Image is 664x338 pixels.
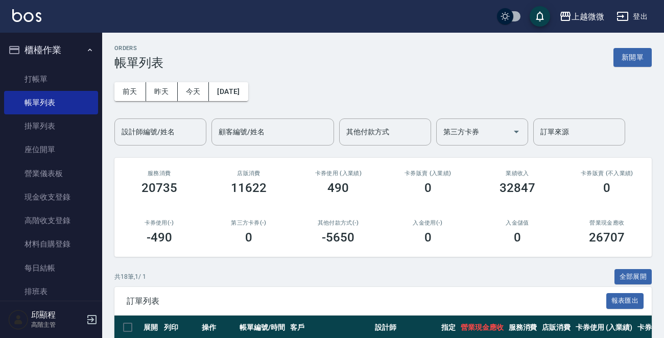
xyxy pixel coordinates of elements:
h2: 入金使用(-) [395,220,460,226]
button: 新開單 [613,48,652,67]
a: 帳單列表 [4,91,98,114]
h2: 入金儲值 [485,220,550,226]
button: [DATE] [209,82,248,101]
h3: 帳單列表 [114,56,163,70]
button: 登出 [612,7,652,26]
p: 共 18 筆, 1 / 1 [114,272,146,281]
a: 排班表 [4,280,98,303]
button: save [530,6,550,27]
button: 昨天 [146,82,178,101]
button: 全部展開 [614,269,652,285]
h3: 11622 [231,181,267,195]
h2: 其他付款方式(-) [306,220,371,226]
a: 報表匯出 [606,296,644,305]
h2: 店販消費 [216,170,281,177]
h2: 卡券使用(-) [127,220,192,226]
img: Logo [12,9,41,22]
a: 座位開單 [4,138,98,161]
button: 上越微微 [555,6,608,27]
a: 高階收支登錄 [4,209,98,232]
button: 今天 [178,82,209,101]
h3: 0 [514,230,521,245]
a: 材料自購登錄 [4,232,98,256]
p: 高階主管 [31,320,83,329]
a: 每日結帳 [4,256,98,280]
h2: 卡券販賣 (入業績) [395,170,460,177]
a: 掛單列表 [4,114,98,138]
a: 新開單 [613,52,652,62]
img: Person [8,309,29,330]
button: 前天 [114,82,146,101]
h2: 卡券使用 (入業績) [306,170,371,177]
button: 櫃檯作業 [4,37,98,63]
a: 現金收支登錄 [4,185,98,209]
h3: -5650 [322,230,354,245]
h3: 20735 [141,181,177,195]
h3: 490 [327,181,349,195]
h3: 0 [424,181,432,195]
h3: 32847 [500,181,535,195]
h2: 卡券販賣 (不入業績) [575,170,639,177]
h3: 26707 [589,230,625,245]
a: 營業儀表板 [4,162,98,185]
a: 打帳單 [4,67,98,91]
h2: 業績收入 [485,170,550,177]
button: Open [508,124,525,140]
h2: 第三方卡券(-) [216,220,281,226]
h3: 0 [424,230,432,245]
span: 訂單列表 [127,296,606,306]
div: 上越微微 [572,10,604,23]
h3: 0 [603,181,610,195]
h5: 邱顯程 [31,310,83,320]
h3: -490 [147,230,172,245]
button: 報表匯出 [606,293,644,309]
h3: 0 [245,230,252,245]
h3: 服務消費 [127,170,192,177]
h2: ORDERS [114,45,163,52]
h2: 營業現金應收 [575,220,639,226]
